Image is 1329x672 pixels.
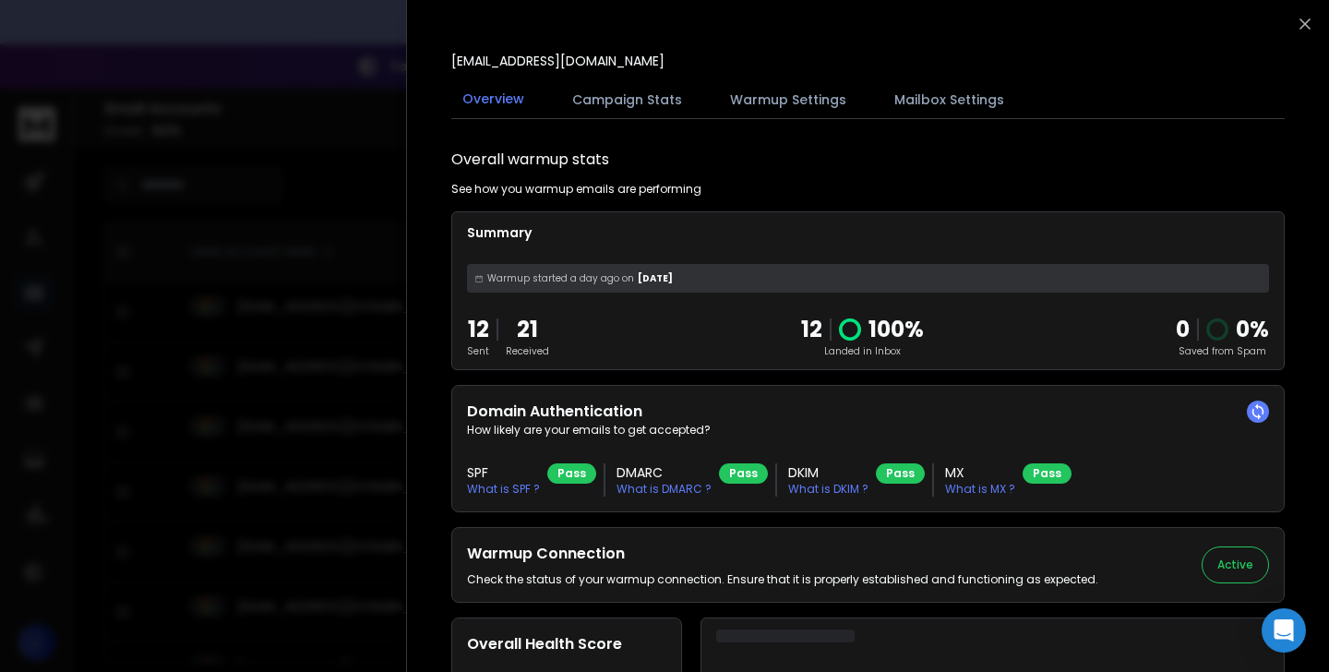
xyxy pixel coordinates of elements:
[883,79,1015,120] button: Mailbox Settings
[719,463,768,484] div: Pass
[801,344,924,358] p: Landed in Inbox
[506,315,549,344] p: 21
[1236,315,1269,344] p: 0 %
[467,482,540,497] p: What is SPF ?
[451,149,609,171] h1: Overall warmup stats
[1202,546,1269,583] button: Active
[451,182,701,197] p: See how you warmup emails are performing
[719,79,857,120] button: Warmup Settings
[467,401,1269,423] h2: Domain Authentication
[467,223,1269,242] p: Summary
[467,543,1098,565] h2: Warmup Connection
[547,463,596,484] div: Pass
[1262,608,1306,653] div: Open Intercom Messenger
[561,79,693,120] button: Campaign Stats
[1176,314,1190,344] strong: 0
[467,315,489,344] p: 12
[506,344,549,358] p: Received
[451,78,535,121] button: Overview
[788,482,868,497] p: What is DKIM ?
[945,482,1015,497] p: What is MX ?
[1176,344,1269,358] p: Saved from Spam
[467,572,1098,587] p: Check the status of your warmup connection. Ensure that it is properly established and functionin...
[487,271,634,285] span: Warmup started a day ago on
[467,264,1269,293] div: [DATE]
[451,52,664,70] p: [EMAIL_ADDRESS][DOMAIN_NAME]
[617,482,712,497] p: What is DMARC ?
[617,463,712,482] h3: DMARC
[467,344,489,358] p: Sent
[945,463,1015,482] h3: MX
[868,315,924,344] p: 100 %
[801,315,822,344] p: 12
[467,463,540,482] h3: SPF
[876,463,925,484] div: Pass
[788,463,868,482] h3: DKIM
[467,423,1269,438] p: How likely are your emails to get accepted?
[1023,463,1072,484] div: Pass
[467,633,666,655] h2: Overall Health Score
